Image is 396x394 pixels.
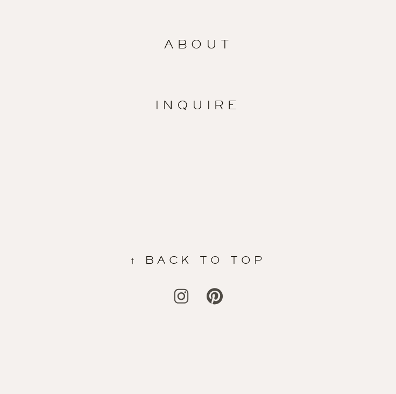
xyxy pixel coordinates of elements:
[164,39,234,51] a: about
[79,256,317,268] a: ↑ back to top
[151,100,245,112] a: inquire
